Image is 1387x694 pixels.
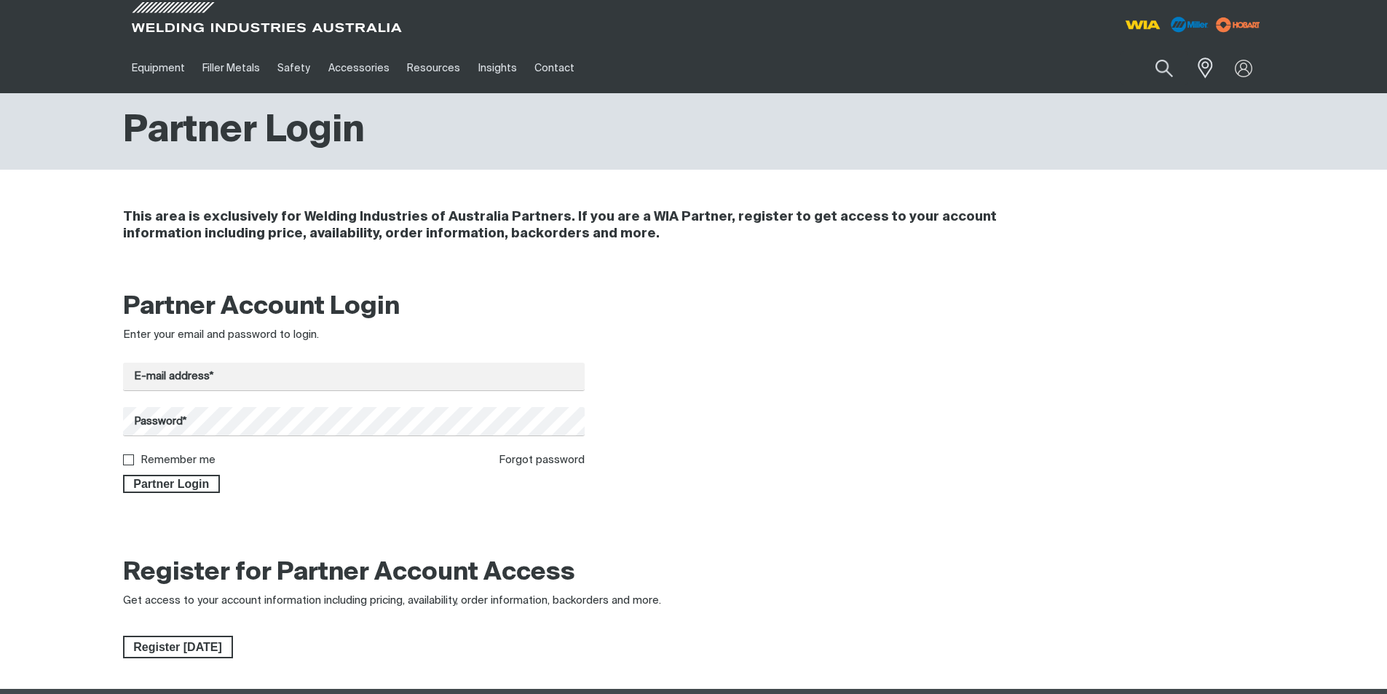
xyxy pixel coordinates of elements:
[398,43,469,93] a: Resources
[125,636,232,659] span: Register [DATE]
[123,595,661,606] span: Get access to your account information including pricing, availability, order information, backor...
[123,291,585,323] h2: Partner Account Login
[141,454,216,465] label: Remember me
[320,43,398,93] a: Accessories
[269,43,319,93] a: Safety
[123,43,194,93] a: Equipment
[469,43,525,93] a: Insights
[123,636,233,659] a: Register Today
[194,43,269,93] a: Filler Metals
[526,43,583,93] a: Contact
[1121,51,1188,85] input: Product name or item number...
[1139,51,1189,85] button: Search products
[123,209,1070,242] h4: This area is exclusively for Welding Industries of Australia Partners. If you are a WIA Partner, ...
[123,327,585,344] div: Enter your email and password to login.
[123,475,221,494] button: Partner Login
[125,475,219,494] span: Partner Login
[123,108,365,155] h1: Partner Login
[1212,14,1265,36] img: miller
[123,43,979,93] nav: Main
[499,454,585,465] a: Forgot password
[123,557,575,589] h2: Register for Partner Account Access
